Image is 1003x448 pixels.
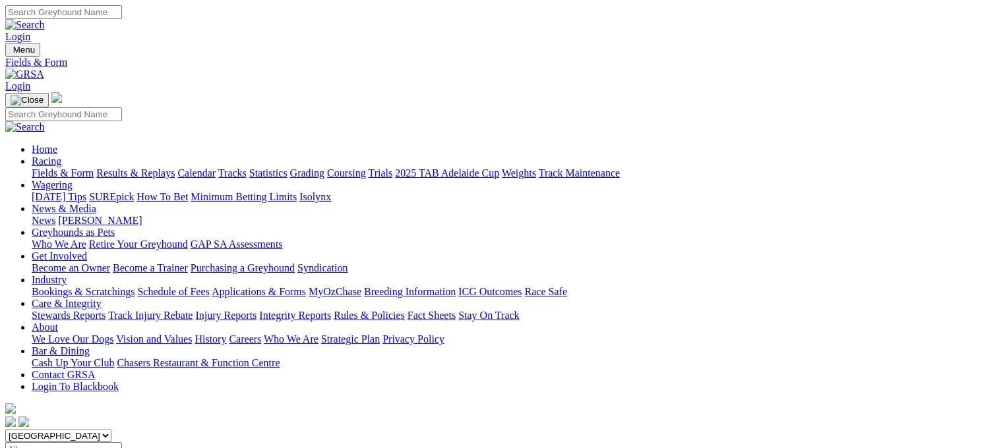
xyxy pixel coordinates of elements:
[137,286,209,297] a: Schedule of Fees
[5,5,122,19] input: Search
[364,286,456,297] a: Breeding Information
[32,227,115,238] a: Greyhounds as Pets
[32,167,94,179] a: Fields & Form
[32,250,87,262] a: Get Involved
[5,31,30,42] a: Login
[327,167,366,179] a: Coursing
[13,45,35,55] span: Menu
[177,167,216,179] a: Calendar
[32,333,113,345] a: We Love Our Dogs
[108,310,193,321] a: Track Injury Rebate
[309,286,361,297] a: MyOzChase
[191,262,295,273] a: Purchasing a Greyhound
[195,333,226,345] a: History
[96,167,175,179] a: Results & Replays
[32,144,57,155] a: Home
[191,191,297,202] a: Minimum Betting Limits
[137,191,189,202] a: How To Bet
[195,310,257,321] a: Injury Reports
[32,333,998,345] div: About
[32,286,998,298] div: Industry
[32,215,998,227] div: News & Media
[502,167,536,179] a: Weights
[32,155,61,167] a: Racing
[524,286,566,297] a: Race Safe
[299,191,331,202] a: Isolynx
[32,191,86,202] a: [DATE] Tips
[32,381,119,392] a: Login To Blackbook
[408,310,456,321] a: Fact Sheets
[32,357,114,368] a: Cash Up Your Club
[297,262,348,273] a: Syndication
[321,333,380,345] a: Strategic Plan
[191,238,283,250] a: GAP SA Assessments
[458,310,519,321] a: Stay On Track
[32,345,90,356] a: Bar & Dining
[218,167,247,179] a: Tracks
[32,191,998,203] div: Wagering
[32,310,998,322] div: Care & Integrity
[395,167,499,179] a: 2025 TAB Adelaide Cup
[5,80,30,92] a: Login
[51,92,62,103] img: logo-grsa-white.png
[32,262,110,273] a: Become an Owner
[113,262,188,273] a: Become a Trainer
[229,333,261,345] a: Careers
[32,369,95,380] a: Contact GRSA
[32,215,55,226] a: News
[58,215,142,226] a: [PERSON_NAME]
[32,357,998,369] div: Bar & Dining
[5,403,16,414] img: logo-grsa-white.png
[5,69,44,80] img: GRSA
[264,333,319,345] a: Who We Are
[249,167,288,179] a: Statistics
[32,167,998,179] div: Racing
[89,238,188,250] a: Retire Your Greyhound
[11,95,44,105] img: Close
[32,238,86,250] a: Who We Are
[5,19,45,31] img: Search
[5,57,998,69] a: Fields & Form
[5,93,49,107] button: Toggle navigation
[368,167,392,179] a: Trials
[458,286,522,297] a: ICG Outcomes
[212,286,306,297] a: Applications & Forms
[32,322,58,333] a: About
[117,357,280,368] a: Chasers Restaurant & Function Centre
[89,191,134,202] a: SUREpick
[259,310,331,321] a: Integrity Reports
[5,43,40,57] button: Toggle navigation
[32,179,73,190] a: Wagering
[32,274,67,285] a: Industry
[334,310,405,321] a: Rules & Policies
[32,298,102,309] a: Care & Integrity
[116,333,192,345] a: Vision and Values
[5,121,45,133] img: Search
[382,333,444,345] a: Privacy Policy
[5,107,122,121] input: Search
[32,286,135,297] a: Bookings & Scratchings
[32,262,998,274] div: Get Involved
[5,416,16,427] img: facebook.svg
[539,167,620,179] a: Track Maintenance
[32,310,106,321] a: Stewards Reports
[32,203,96,214] a: News & Media
[290,167,324,179] a: Grading
[18,416,29,427] img: twitter.svg
[32,238,998,250] div: Greyhounds as Pets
